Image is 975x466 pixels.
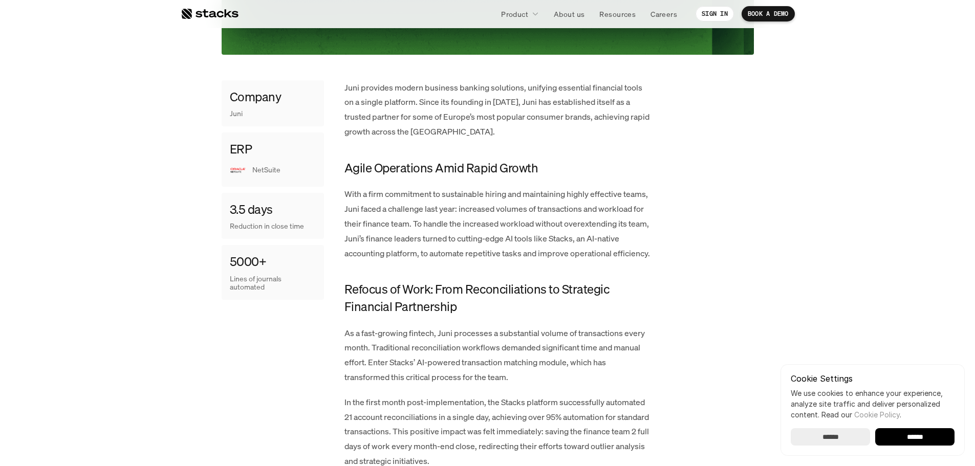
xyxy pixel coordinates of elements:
p: Juni provides modern business banking solutions, unifying essential financial tools on a single p... [344,80,652,139]
span: Read our . [821,410,901,419]
p: As a fast-growing fintech, Juni processes a substantial volume of transactions every month. Tradi... [344,326,652,385]
p: Product [501,9,528,19]
p: NetSuite [252,166,316,174]
p: Careers [651,9,677,19]
a: Cookie Policy [854,410,900,419]
a: Careers [644,5,683,23]
h4: Company [230,88,281,106]
h4: ERP [230,141,252,158]
p: We use cookies to enhance your experience, analyze site traffic and deliver personalized content. [791,388,955,420]
p: About us [554,9,584,19]
p: BOOK A DEMO [748,10,789,17]
p: Reduction in close time [230,222,316,231]
h4: Refocus of Work: From Reconciliations to Strategic Financial Partnership [344,281,652,315]
p: Juni [230,109,243,118]
h4: 5000+ [230,253,267,271]
p: Resources [599,9,636,19]
p: SIGN IN [702,10,728,17]
a: BOOK A DEMO [742,6,795,21]
p: With a firm commitment to sustainable hiring and maintaining highly effective teams, Juni faced a... [344,187,652,260]
p: Lines of journals automated [230,275,316,292]
h4: Agile Operations Amid Rapid Growth [344,160,652,177]
p: Cookie Settings [791,374,955,383]
a: SIGN IN [696,6,734,21]
h4: 3.5 days [230,201,273,218]
a: Privacy Policy [121,195,166,202]
a: About us [548,5,591,23]
a: Resources [593,5,642,23]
